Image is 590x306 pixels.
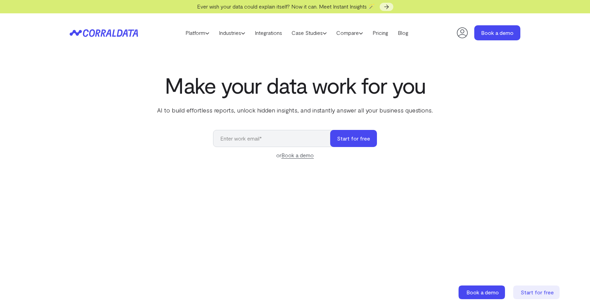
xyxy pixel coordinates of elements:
a: Book a demo [474,25,520,40]
a: Blog [393,28,413,38]
span: Start for free [521,289,554,295]
a: Book a demo [459,285,506,299]
span: Book a demo [466,289,499,295]
a: Compare [332,28,368,38]
a: Book a demo [281,152,314,159]
button: Start for free [330,130,377,147]
span: Ever wish your data could explain itself? Now it can. Meet Instant Insights 🪄 [197,3,375,10]
a: Integrations [250,28,287,38]
input: Enter work email* [213,130,337,147]
h1: Make your data work for you [156,73,434,97]
p: AI to build effortless reports, unlock hidden insights, and instantly answer all your business qu... [156,106,434,115]
a: Pricing [368,28,393,38]
a: Start for free [513,285,561,299]
div: or [213,151,377,159]
a: Case Studies [287,28,332,38]
a: Platform [181,28,214,38]
a: Industries [214,28,250,38]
